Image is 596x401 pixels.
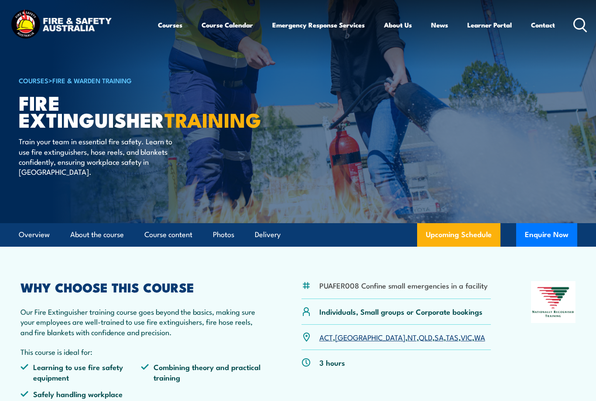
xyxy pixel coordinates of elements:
[21,362,141,382] li: Learning to use fire safety equipment
[158,14,182,35] a: Courses
[419,332,432,342] a: QLD
[335,332,405,342] a: [GEOGRAPHIC_DATA]
[474,332,485,342] a: WA
[431,14,448,35] a: News
[21,306,261,337] p: Our Fire Extinguisher training course goes beyond the basics, making sure your employees are well...
[70,223,124,246] a: About the course
[19,75,234,85] h6: >
[19,136,178,177] p: Train your team in essential fire safety. Learn to use fire extinguishers, hose reels, and blanke...
[531,281,575,323] img: Nationally Recognised Training logo.
[213,223,234,246] a: Photos
[319,332,485,342] p: , , , , , , ,
[435,332,444,342] a: SA
[255,223,281,246] a: Delivery
[144,223,192,246] a: Course content
[516,223,577,247] button: Enquire Now
[467,14,512,35] a: Learner Portal
[531,14,555,35] a: Contact
[19,94,234,128] h1: Fire Extinguisher
[408,332,417,342] a: NT
[52,75,132,85] a: Fire & Warden Training
[19,75,48,85] a: COURSES
[141,362,261,382] li: Combining theory and practical training
[384,14,412,35] a: About Us
[202,14,253,35] a: Course Calendar
[21,347,261,357] p: This course is ideal for:
[417,223,500,247] a: Upcoming Schedule
[21,281,261,292] h2: WHY CHOOSE THIS COURSE
[319,332,333,342] a: ACT
[461,332,472,342] a: VIC
[319,306,483,316] p: Individuals, Small groups or Corporate bookings
[19,223,50,246] a: Overview
[272,14,365,35] a: Emergency Response Services
[446,332,459,342] a: TAS
[319,280,488,290] li: PUAFER008 Confine small emergencies in a facility
[319,357,345,367] p: 3 hours
[164,104,261,134] strong: TRAINING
